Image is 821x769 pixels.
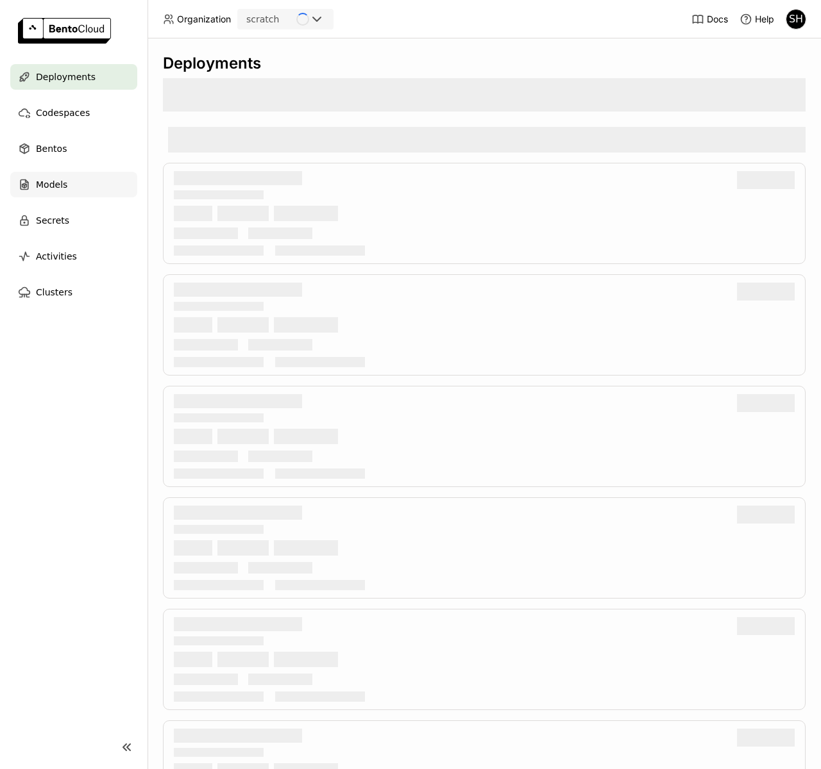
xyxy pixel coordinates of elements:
[10,279,137,305] a: Clusters
[36,249,77,264] span: Activities
[36,285,72,300] span: Clusters
[163,54,806,73] div: Deployments
[691,13,728,26] a: Docs
[18,18,111,44] img: logo
[36,213,69,228] span: Secrets
[36,177,67,192] span: Models
[707,13,728,25] span: Docs
[10,244,137,269] a: Activities
[755,13,774,25] span: Help
[36,69,96,85] span: Deployments
[246,13,279,26] div: scratch
[177,13,231,25] span: Organization
[10,136,137,161] a: Bentos
[786,9,806,29] div: Sean Hickey
[280,13,282,26] input: Selected scratch.
[10,172,137,197] a: Models
[740,13,774,26] div: Help
[36,141,67,156] span: Bentos
[36,105,90,120] span: Codespaces
[786,10,806,29] div: SH
[10,208,137,233] a: Secrets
